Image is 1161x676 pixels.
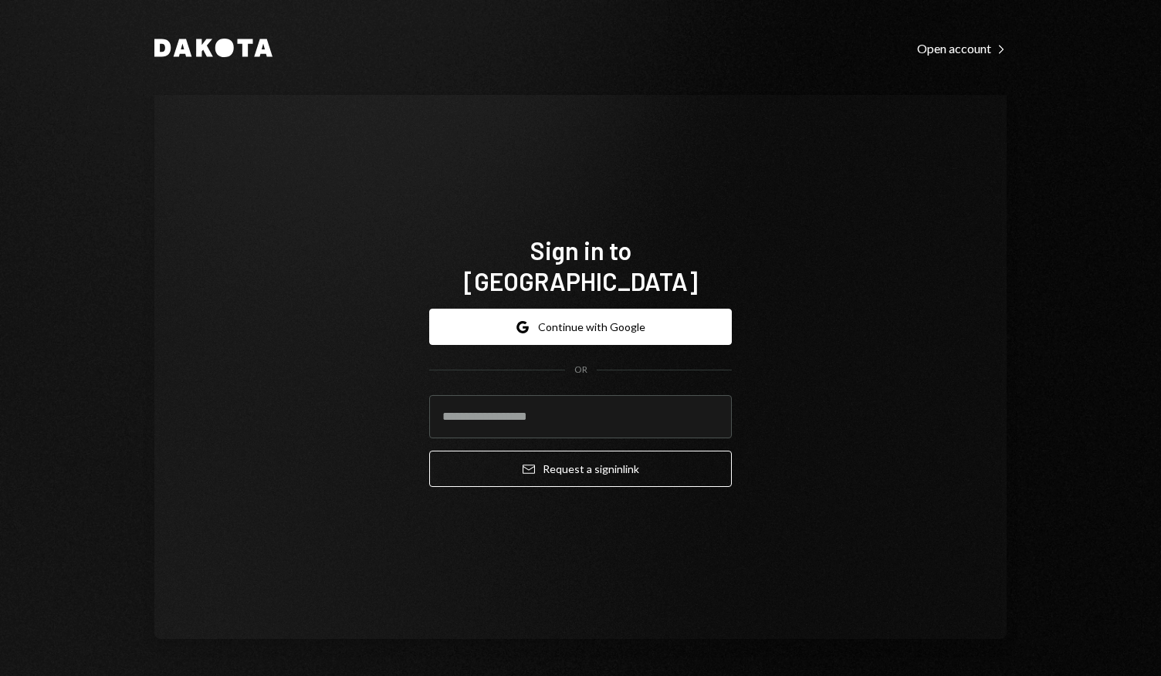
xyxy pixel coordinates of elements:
div: Open account [917,41,1007,56]
button: Continue with Google [429,309,732,345]
a: Open account [917,39,1007,56]
h1: Sign in to [GEOGRAPHIC_DATA] [429,235,732,296]
div: OR [574,363,587,377]
button: Request a signinlink [429,451,732,487]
